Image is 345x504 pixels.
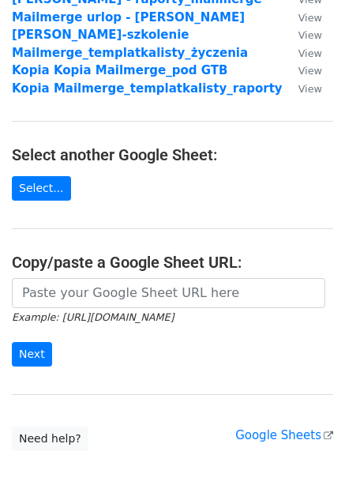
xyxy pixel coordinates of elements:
[12,145,333,164] h4: Select another Google Sheet:
[12,28,189,42] a: [PERSON_NAME]-szkolenie
[283,63,322,77] a: View
[283,81,322,96] a: View
[298,29,322,41] small: View
[283,46,322,60] a: View
[298,83,322,95] small: View
[266,428,345,504] iframe: Chat Widget
[283,10,322,24] a: View
[12,176,71,201] a: Select...
[283,28,322,42] a: View
[12,278,325,308] input: Paste your Google Sheet URL here
[298,47,322,59] small: View
[298,12,322,24] small: View
[12,342,52,367] input: Next
[12,46,248,60] a: Mailmerge_templatkalisty_życzenia
[298,65,322,77] small: View
[12,10,245,24] a: Mailmerge urlop - [PERSON_NAME]
[12,63,227,77] a: Kopia Kopia Mailmerge_pod GTB
[12,311,174,323] small: Example: [URL][DOMAIN_NAME]
[12,81,283,96] a: Kopia Mailmerge_templatkalisty_raporty
[12,253,333,272] h4: Copy/paste a Google Sheet URL:
[266,428,345,504] div: Widżet czatu
[12,427,88,451] a: Need help?
[235,428,333,442] a: Google Sheets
